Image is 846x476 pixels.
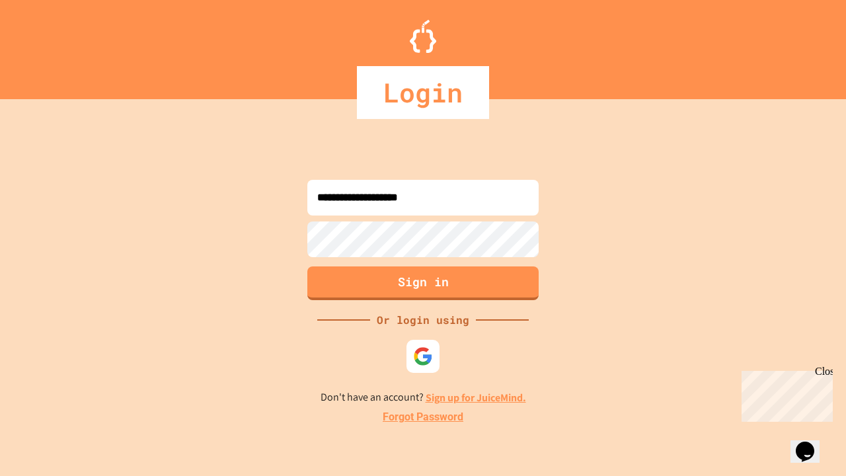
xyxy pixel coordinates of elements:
iframe: chat widget [736,366,833,422]
p: Don't have an account? [321,389,526,406]
div: Or login using [370,312,476,328]
iframe: chat widget [790,423,833,463]
div: Chat with us now!Close [5,5,91,84]
div: Login [357,66,489,119]
a: Sign up for JuiceMind. [426,391,526,405]
img: google-icon.svg [413,346,433,366]
img: Logo.svg [410,20,436,53]
a: Forgot Password [383,409,463,425]
button: Sign in [307,266,539,300]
